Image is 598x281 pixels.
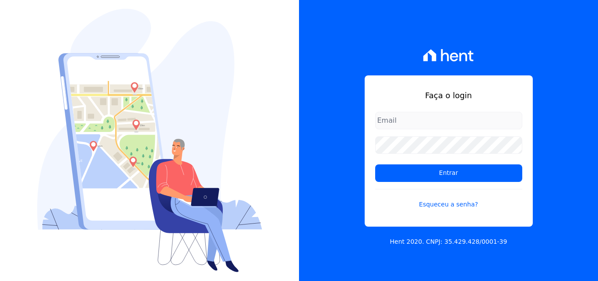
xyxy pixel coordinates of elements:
h1: Faça o login [375,89,522,101]
input: Email [375,112,522,129]
input: Entrar [375,164,522,182]
a: Esqueceu a senha? [375,189,522,209]
p: Hent 2020. CNPJ: 35.429.428/0001-39 [390,237,507,246]
img: Login [37,9,262,272]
